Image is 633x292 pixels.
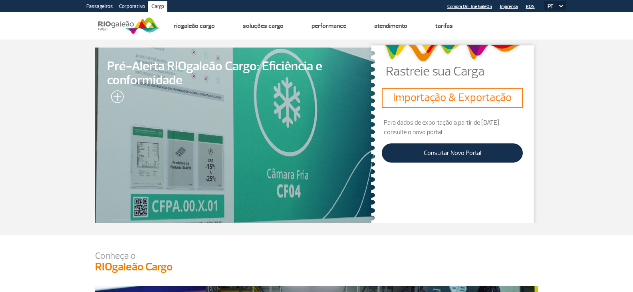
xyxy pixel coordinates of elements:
a: Corporativo [116,1,148,14]
a: Tarifas [435,22,453,30]
a: Passageiros [83,1,116,14]
img: leia-mais [107,90,124,106]
h3: Importação & Exportação [385,91,520,105]
a: Compra On-line GaleOn [447,4,492,9]
a: Pré-Alerta RIOgaleão Cargo: Eficiência e conformidade [95,48,375,223]
p: Para dados de exportação a partir de [DATE], consulte o novo portal: [382,118,523,137]
a: Atendimento [374,22,407,30]
p: Conheça o [95,251,538,260]
a: Imprensa [500,4,518,9]
span: Pré-Alerta RIOgaleão Cargo: Eficiência e conformidade [107,60,363,87]
p: Rastreie sua Carga [386,65,538,78]
a: Consultar Novo Portal [382,143,523,163]
h3: RIOgaleão Cargo [95,260,538,274]
img: grafismo [381,41,523,65]
a: Performance [312,22,346,30]
a: RQS [526,4,535,9]
a: Riogaleão Cargo [174,22,215,30]
a: Soluções Cargo [243,22,284,30]
a: Cargo [148,1,167,14]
